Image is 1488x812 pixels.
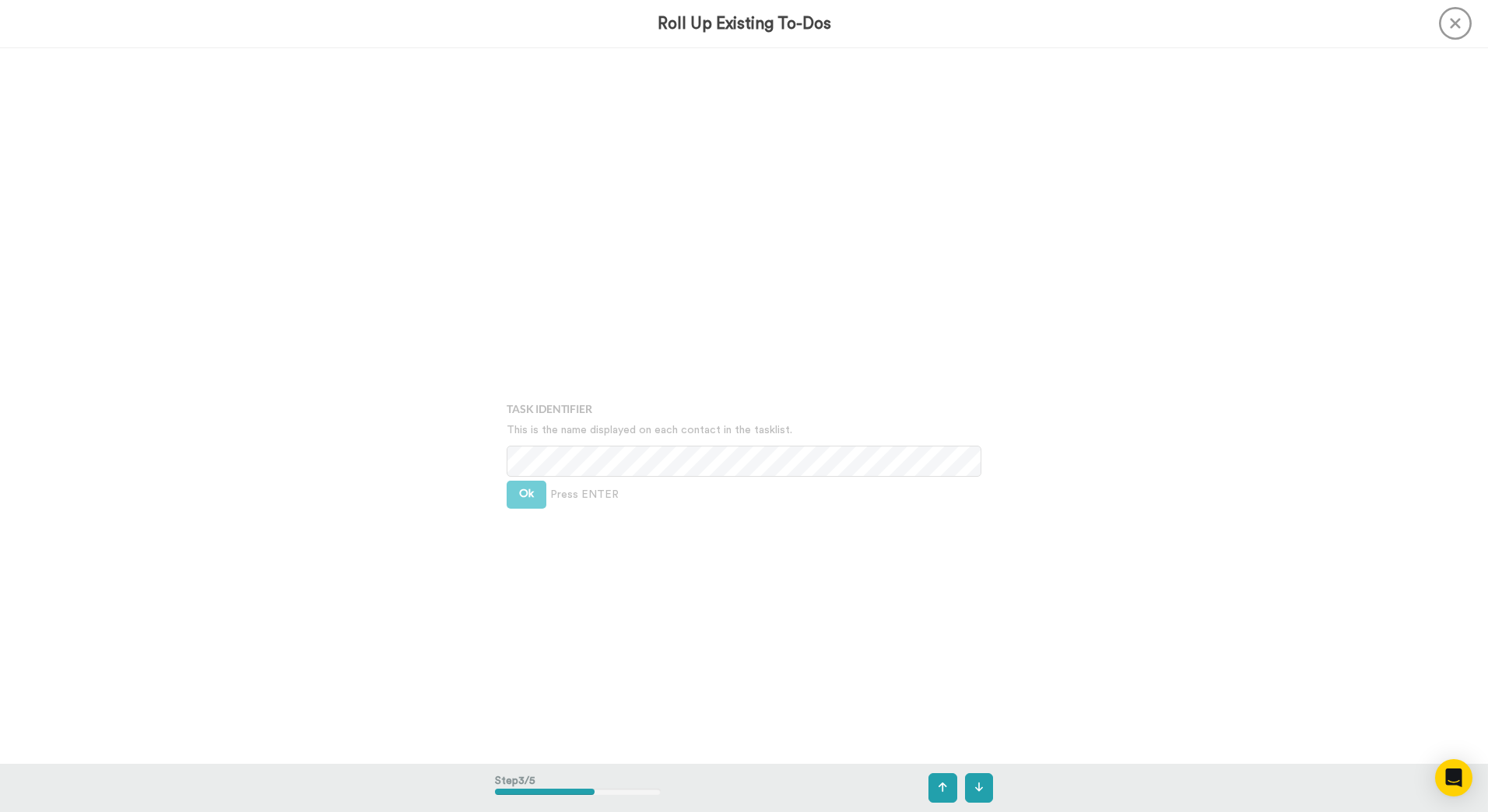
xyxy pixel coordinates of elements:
[507,403,981,415] h4: Task Identifier
[1435,759,1472,796] div: Open Intercom Messenger
[550,487,619,502] span: Press ENTER
[519,488,534,499] span: Ok
[507,481,546,509] button: Ok
[495,765,661,810] div: Step 3 / 5
[658,15,831,33] h3: Roll Up Existing To-Dos
[507,422,981,438] p: This is the name displayed on each contact in the tasklist.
